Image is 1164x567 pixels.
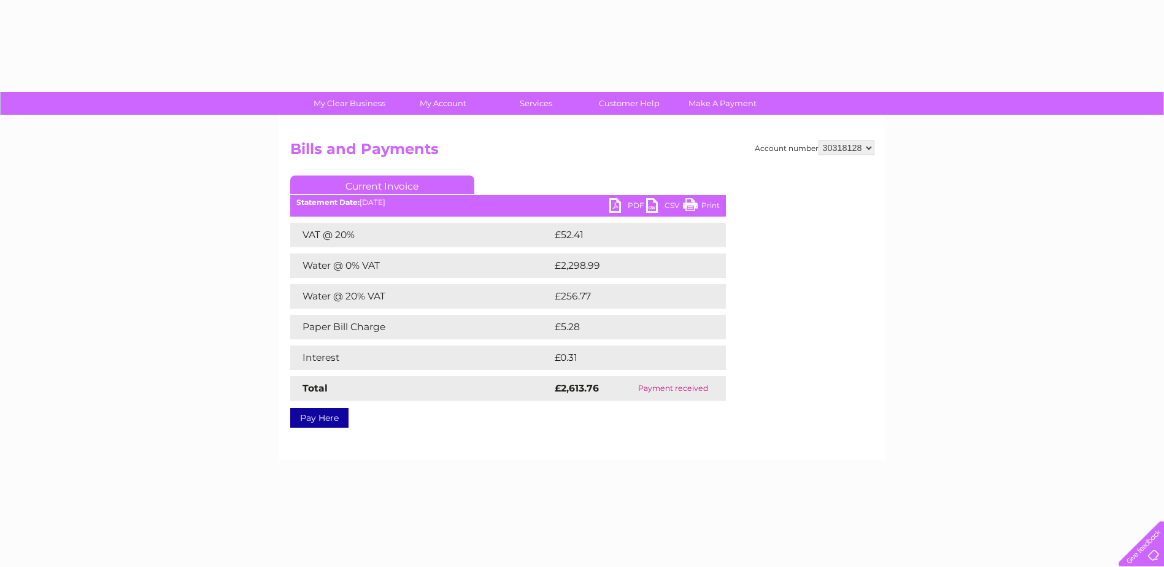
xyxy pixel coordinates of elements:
td: Interest [290,345,552,370]
td: £0.31 [552,345,695,370]
div: Account number [755,141,874,155]
a: Make A Payment [672,92,773,115]
a: Print [683,198,720,216]
a: CSV [646,198,683,216]
h2: Bills and Payments [290,141,874,164]
td: £2,298.99 [552,253,707,278]
a: Customer Help [579,92,680,115]
td: Paper Bill Charge [290,315,552,339]
td: Payment received [621,376,726,401]
td: £5.28 [552,315,697,339]
a: Pay Here [290,408,349,428]
td: VAT @ 20% [290,223,552,247]
div: [DATE] [290,198,726,207]
td: £256.77 [552,284,704,309]
a: Current Invoice [290,175,474,194]
strong: Total [303,382,328,394]
td: Water @ 0% VAT [290,253,552,278]
a: My Account [392,92,493,115]
strong: £2,613.76 [555,382,599,394]
b: Statement Date: [296,198,360,207]
a: Services [485,92,587,115]
a: My Clear Business [299,92,400,115]
td: £52.41 [552,223,700,247]
td: Water @ 20% VAT [290,284,552,309]
a: PDF [609,198,646,216]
